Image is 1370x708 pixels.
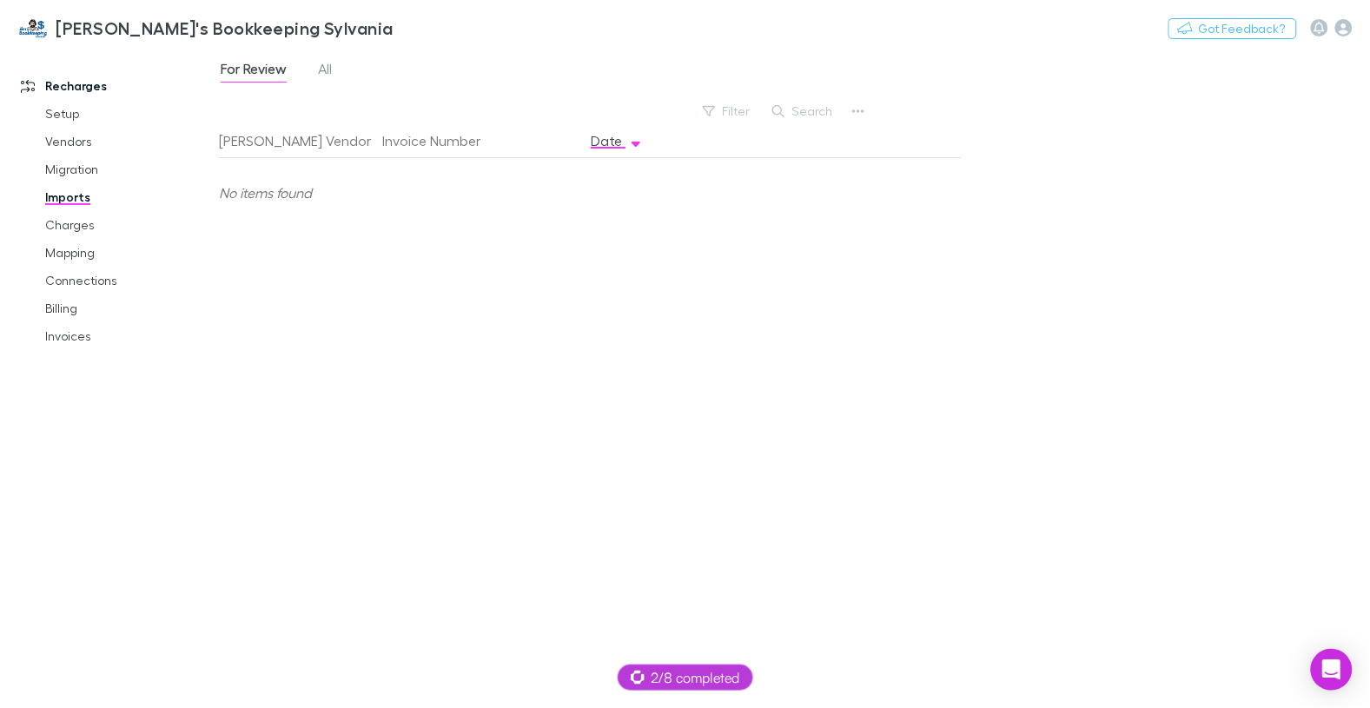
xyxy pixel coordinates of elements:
[28,183,215,211] a: Imports
[1311,649,1353,691] div: Open Intercom Messenger
[221,60,287,83] span: For Review
[382,123,501,158] button: Invoice Number
[1168,18,1297,39] button: Got Feedback?
[318,60,332,83] span: All
[28,100,215,128] a: Setup
[28,155,215,183] a: Migration
[17,17,49,38] img: Jim's Bookkeeping Sylvania's Logo
[28,322,215,350] a: Invoices
[28,128,215,155] a: Vendors
[219,123,392,158] button: [PERSON_NAME] Vendor
[3,72,215,100] a: Recharges
[764,101,843,122] button: Search
[591,123,643,158] button: Date
[219,158,948,228] div: No items found
[28,294,215,322] a: Billing
[28,239,215,267] a: Mapping
[28,267,215,294] a: Connections
[28,211,215,239] a: Charges
[56,17,394,38] h3: [PERSON_NAME]'s Bookkeeping Sylvania
[7,7,404,49] a: [PERSON_NAME]'s Bookkeeping Sylvania
[694,101,760,122] button: Filter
